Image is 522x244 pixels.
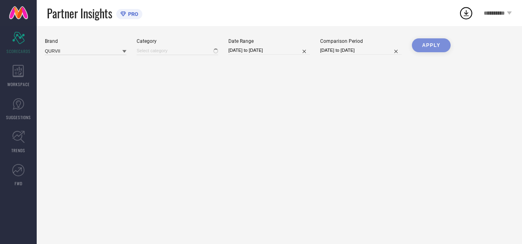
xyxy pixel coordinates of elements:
[15,180,22,186] span: FWD
[126,11,138,17] span: PRO
[320,38,402,44] div: Comparison Period
[47,5,112,22] span: Partner Insights
[6,114,31,120] span: SUGGESTIONS
[45,38,126,44] div: Brand
[459,6,473,20] div: Open download list
[320,46,402,55] input: Select comparison period
[7,81,30,87] span: WORKSPACE
[228,38,310,44] div: Date Range
[137,38,218,44] div: Category
[11,147,25,153] span: TRENDS
[228,46,310,55] input: Select date range
[7,48,31,54] span: SCORECARDS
